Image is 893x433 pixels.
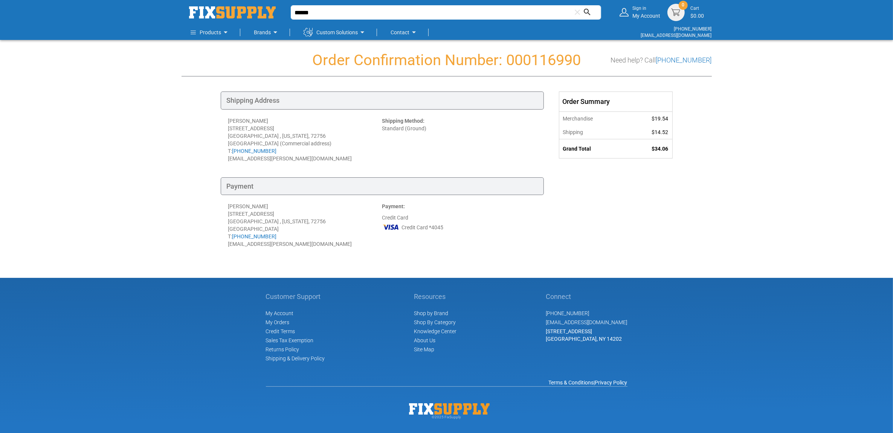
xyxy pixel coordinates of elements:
div: [PERSON_NAME] [STREET_ADDRESS] [GEOGRAPHIC_DATA] , [US_STATE], 72756 [GEOGRAPHIC_DATA] T: [EMAIL_... [228,203,382,248]
h5: Connect [546,293,627,300]
small: Sign in [633,5,661,12]
th: Merchandise [559,111,628,125]
h5: Resources [414,293,457,300]
span: © 2025 FixSupply [432,415,461,419]
a: Shop by Brand [414,310,449,316]
div: Payment [221,177,544,195]
a: Contact [391,25,419,40]
a: [EMAIL_ADDRESS][DOMAIN_NAME] [546,319,627,325]
a: Brands [254,25,280,40]
a: Shipping & Delivery Policy [266,355,325,361]
strong: Payment: [382,203,405,209]
a: Products [191,25,231,40]
div: [PERSON_NAME] [STREET_ADDRESS] [GEOGRAPHIC_DATA] , [US_STATE], 72756 [GEOGRAPHIC_DATA] (Commercia... [228,117,382,162]
span: Credit Terms [266,328,295,334]
span: $14.52 [652,129,669,135]
a: store logo [189,6,276,18]
div: My Account [633,5,661,19]
strong: Grand Total [563,146,591,152]
a: [PHONE_NUMBER] [656,56,712,64]
span: $0.00 [691,13,704,19]
div: Order Summary [559,92,672,111]
div: Standard (Ground) [382,117,536,162]
span: [STREET_ADDRESS] [GEOGRAPHIC_DATA], NY 14202 [546,328,622,342]
a: Shop By Category [414,319,456,325]
a: [PHONE_NUMBER] [546,310,589,316]
a: About Us [414,337,436,343]
button: Search [580,5,601,20]
strong: Shipping Method: [382,118,425,124]
div: Credit Card [382,203,536,248]
a: [PHONE_NUMBER] [674,26,712,32]
a: Custom Solutions [304,25,367,40]
a: Knowledge Center [414,328,457,334]
img: Fix Industrial Supply [189,6,276,18]
span: Credit Card *4045 [402,224,444,231]
span: 0 [682,2,684,8]
a: Privacy Policy [595,380,627,386]
a: Returns Policy [266,346,299,352]
img: Fix Industrial Supply [409,403,490,415]
a: Terms & Conditions [549,380,594,386]
span: My Account [266,310,294,316]
th: Shipping [559,125,628,139]
span: Sales Tax Exemption [266,337,314,343]
a: [PHONE_NUMBER] [232,233,277,239]
img: VI [382,221,400,233]
a: [EMAIL_ADDRESS][DOMAIN_NAME] [641,33,712,38]
a: Site Map [414,346,435,352]
h3: Need help? Call [611,56,712,64]
div: | [266,379,627,386]
h5: Customer Support [266,293,325,300]
span: $34.06 [652,146,669,152]
span: $19.54 [652,116,669,122]
a: [PHONE_NUMBER] [232,148,277,154]
h1: Order Confirmation Number: 000116990 [182,52,712,69]
small: Cart [691,5,704,12]
span: My Orders [266,319,290,325]
div: Shipping Address [221,91,544,110]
